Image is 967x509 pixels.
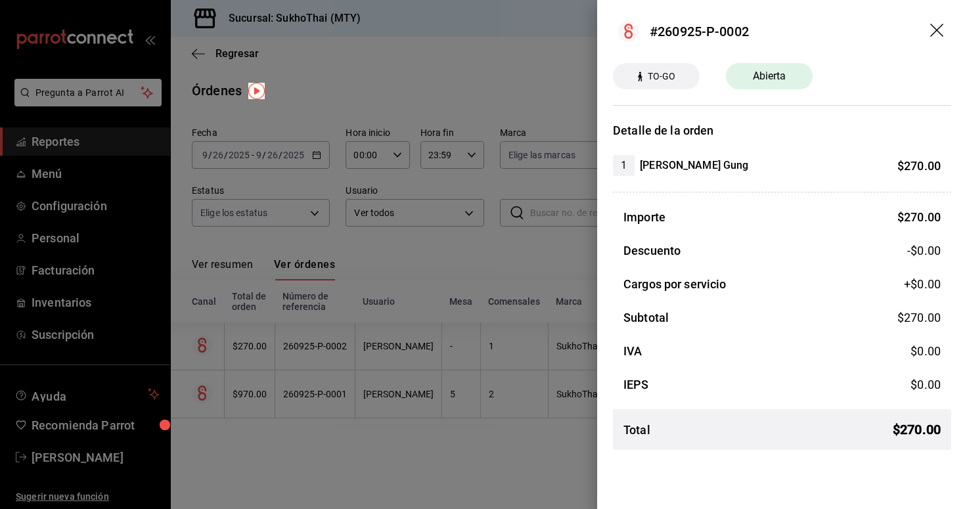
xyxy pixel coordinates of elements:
[650,22,749,41] div: #260925-P-0002
[897,159,941,173] span: $ 270.00
[613,158,635,173] span: 1
[930,24,946,39] button: drag
[623,342,642,360] h3: IVA
[623,275,727,293] h3: Cargos por servicio
[642,70,681,83] span: TO-GO
[893,420,941,439] span: $ 270.00
[911,378,941,391] span: $ 0.00
[911,344,941,358] span: $ 0.00
[907,242,941,259] span: -$0.00
[745,68,794,84] span: Abierta
[623,421,650,439] h3: Total
[897,311,941,324] span: $ 270.00
[904,275,941,293] span: +$ 0.00
[613,122,951,139] h3: Detalle de la orden
[623,208,665,226] h3: Importe
[623,242,681,259] h3: Descuento
[640,158,748,173] h4: [PERSON_NAME] Gung
[623,309,669,326] h3: Subtotal
[897,210,941,224] span: $ 270.00
[248,83,265,99] img: Tooltip marker
[623,376,649,393] h3: IEPS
